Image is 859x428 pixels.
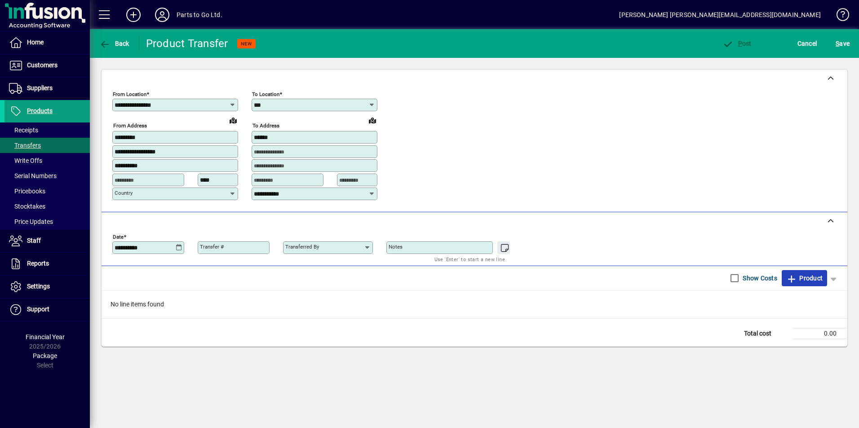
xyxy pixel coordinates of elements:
[90,35,139,52] app-page-header-button: Back
[4,275,90,298] a: Settings
[4,230,90,252] a: Staff
[4,77,90,100] a: Suppliers
[4,153,90,168] a: Write Offs
[4,298,90,321] a: Support
[177,8,222,22] div: Parts to Go Ltd.
[434,254,505,264] mat-hint: Use 'Enter' to start a new line
[113,91,146,97] mat-label: From location
[102,291,847,318] div: No line items found
[4,138,90,153] a: Transfers
[27,61,58,69] span: Customers
[722,40,752,47] span: ost
[4,199,90,214] a: Stocktakes
[833,35,852,52] button: Save
[786,271,823,285] span: Product
[9,188,45,195] span: Pricebooks
[115,190,133,196] mat-label: Country
[119,7,148,23] button: Add
[795,35,819,52] button: Cancel
[4,183,90,199] a: Pricebooks
[4,168,90,183] a: Serial Numbers
[27,283,50,290] span: Settings
[793,328,847,339] td: 0.00
[739,328,793,339] td: Total cost
[226,113,240,127] a: View on map
[797,36,817,51] span: Cancel
[27,39,44,46] span: Home
[619,8,821,22] div: [PERSON_NAME] [PERSON_NAME][EMAIL_ADDRESS][DOMAIN_NAME]
[27,84,53,92] span: Suppliers
[33,352,57,359] span: Package
[836,36,850,51] span: ave
[97,35,132,52] button: Back
[720,35,754,52] button: Post
[200,244,224,250] mat-label: Transfer #
[27,260,49,267] span: Reports
[4,253,90,275] a: Reports
[241,41,252,47] span: NEW
[99,40,129,47] span: Back
[9,218,53,225] span: Price Updates
[252,91,279,97] mat-label: To location
[9,203,45,210] span: Stocktakes
[148,7,177,23] button: Profile
[4,214,90,229] a: Price Updates
[738,40,742,47] span: P
[26,333,65,341] span: Financial Year
[4,122,90,138] a: Receipts
[9,142,41,149] span: Transfers
[27,306,49,313] span: Support
[146,36,228,51] div: Product Transfer
[9,157,42,164] span: Write Offs
[27,237,41,244] span: Staff
[4,31,90,54] a: Home
[113,233,124,240] mat-label: Date
[365,113,380,127] a: View on map
[9,172,57,179] span: Serial Numbers
[27,107,53,114] span: Products
[836,40,839,47] span: S
[9,127,38,134] span: Receipts
[782,270,827,286] button: Product
[830,2,848,31] a: Knowledge Base
[285,244,319,250] mat-label: Transferred by
[389,244,403,250] mat-label: Notes
[4,54,90,77] a: Customers
[741,274,777,283] label: Show Costs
